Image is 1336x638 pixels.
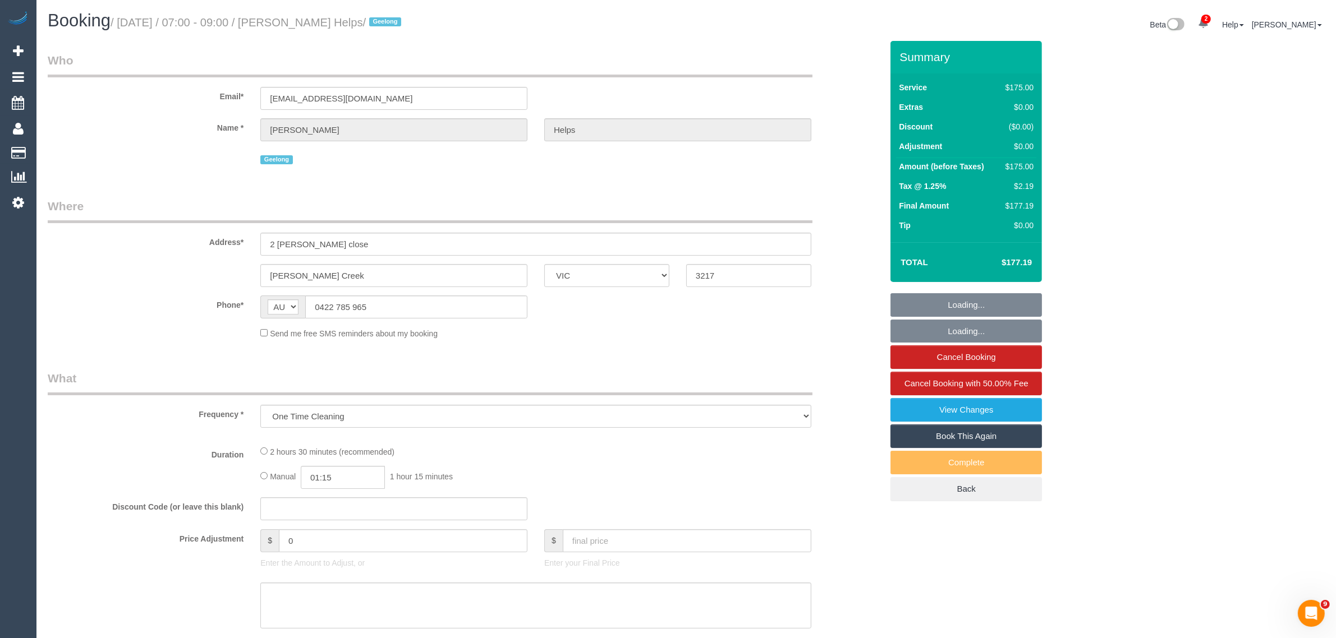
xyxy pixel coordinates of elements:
span: Geelong [260,155,292,164]
legend: Where [48,198,812,223]
label: Email* [39,87,252,102]
span: / [363,16,405,29]
a: 2 [1192,11,1214,36]
h3: Summary [899,50,1036,63]
span: 1 hour 15 minutes [390,472,453,481]
img: New interface [1166,18,1185,33]
label: Discount [899,121,933,132]
span: Send me free SMS reminders about my booking [270,329,438,338]
div: $175.00 [1001,82,1034,93]
span: Booking [48,11,111,30]
span: Geelong [369,17,401,26]
small: / [DATE] / 07:00 - 09:00 / [PERSON_NAME] Helps [111,16,405,29]
span: Manual [270,472,296,481]
a: Cancel Booking [890,345,1042,369]
div: ($0.00) [1001,121,1034,132]
input: final price [563,529,811,552]
label: Frequency * [39,405,252,420]
p: Enter your Final Price [544,557,811,568]
h4: $177.19 [968,258,1032,267]
input: First Name* [260,118,527,141]
legend: What [48,370,812,395]
span: 2 hours 30 minutes (recommended) [270,447,394,456]
input: Last Name* [544,118,811,141]
label: Service [899,82,927,93]
span: $ [544,529,563,552]
label: Adjustment [899,141,942,152]
input: Post Code* [686,264,811,287]
a: [PERSON_NAME] [1252,20,1322,29]
input: Phone* [305,295,527,318]
label: Final Amount [899,200,949,211]
input: Email* [260,87,527,110]
p: Enter the Amount to Adjust, or [260,557,527,568]
span: $ [260,529,279,552]
label: Duration [39,445,252,460]
div: $0.00 [1001,141,1034,152]
span: Cancel Booking with 50.00% Fee [905,378,1029,388]
label: Discount Code (or leave this blank) [39,497,252,512]
iframe: Intercom live chat [1298,600,1325,627]
input: Suburb* [260,264,527,287]
label: Tip [899,220,911,231]
label: Tax @ 1.25% [899,181,946,192]
label: Extras [899,101,923,113]
a: View Changes [890,398,1042,422]
label: Amount (before Taxes) [899,161,984,172]
a: Back [890,477,1042,501]
div: $175.00 [1001,161,1034,172]
a: Cancel Booking with 50.00% Fee [890,372,1042,395]
label: Name * [39,118,252,133]
span: 9 [1321,600,1330,609]
div: $0.00 [1001,101,1034,113]
legend: Who [48,52,812,77]
a: Help [1222,20,1244,29]
div: $0.00 [1001,220,1034,231]
a: Beta [1150,20,1185,29]
a: Book This Again [890,424,1042,448]
div: $2.19 [1001,181,1034,192]
span: 2 [1201,15,1211,24]
img: Automaid Logo [7,11,29,27]
label: Price Adjustment [39,529,252,544]
strong: Total [901,257,928,267]
label: Address* [39,233,252,248]
label: Phone* [39,295,252,311]
div: $177.19 [1001,200,1034,211]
